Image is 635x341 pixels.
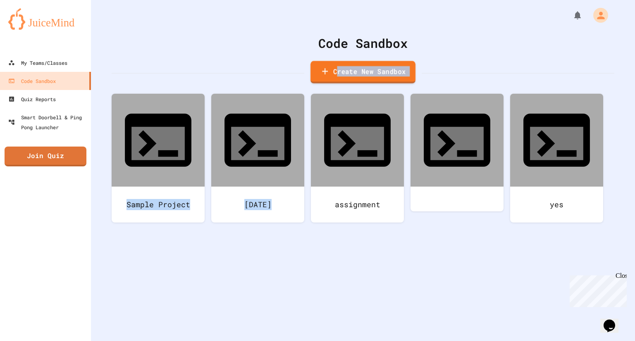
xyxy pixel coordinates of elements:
div: yes [510,187,603,223]
a: Join Quiz [5,147,86,166]
a: Sample Project [112,94,205,223]
div: Code Sandbox [8,76,56,86]
div: My Account [585,6,610,25]
a: assignment [311,94,404,223]
a: yes [510,94,603,223]
div: Code Sandbox [112,34,614,52]
a: [DATE] [211,94,304,223]
div: [DATE] [211,187,304,223]
iframe: chat widget [600,308,627,333]
div: Chat with us now!Close [3,3,57,52]
div: Quiz Reports [8,94,56,104]
div: Sample Project [112,187,205,223]
div: My Teams/Classes [8,58,67,68]
img: logo-orange.svg [8,8,83,30]
a: Create New Sandbox [310,61,415,84]
div: assignment [311,187,404,223]
div: My Notifications [557,8,585,22]
iframe: chat widget [566,272,627,307]
div: Smart Doorbell & Ping Pong Launcher [8,112,88,132]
